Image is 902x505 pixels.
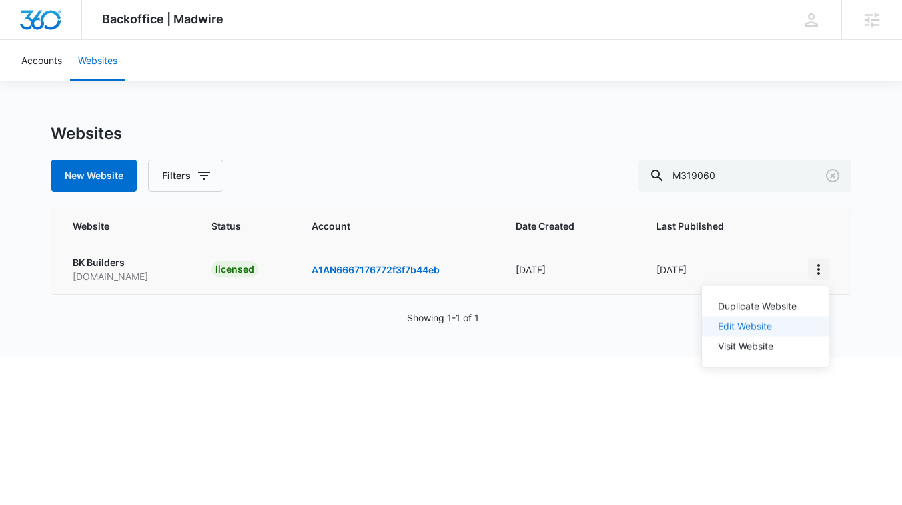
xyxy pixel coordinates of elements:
[638,160,851,192] input: Search
[73,269,179,283] p: [DOMAIN_NAME]
[312,264,440,275] a: A1AN6667176772f3f7b44eb
[407,311,479,325] p: Showing 1-1 of 1
[702,317,829,337] button: Edit Website
[822,165,843,186] button: Clear
[51,160,137,192] button: New Website
[718,321,772,332] a: Edit Website
[702,297,829,317] button: Duplicate Website
[70,40,125,81] a: Websites
[516,219,605,233] span: Date Created
[640,244,792,294] td: [DATE]
[718,302,797,311] div: Duplicate Website
[13,40,70,81] a: Accounts
[808,259,829,280] button: View More
[656,219,757,233] span: Last Published
[73,219,160,233] span: Website
[718,341,773,352] a: Visit Website
[73,255,179,269] p: BK Builders
[148,160,223,192] button: Filters
[702,337,829,357] button: Visit Website
[102,12,223,26] span: Backoffice | Madwire
[312,219,484,233] span: Account
[211,261,258,277] div: licensed
[51,124,122,144] h1: Websites
[500,244,640,294] td: [DATE]
[211,219,280,233] span: Status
